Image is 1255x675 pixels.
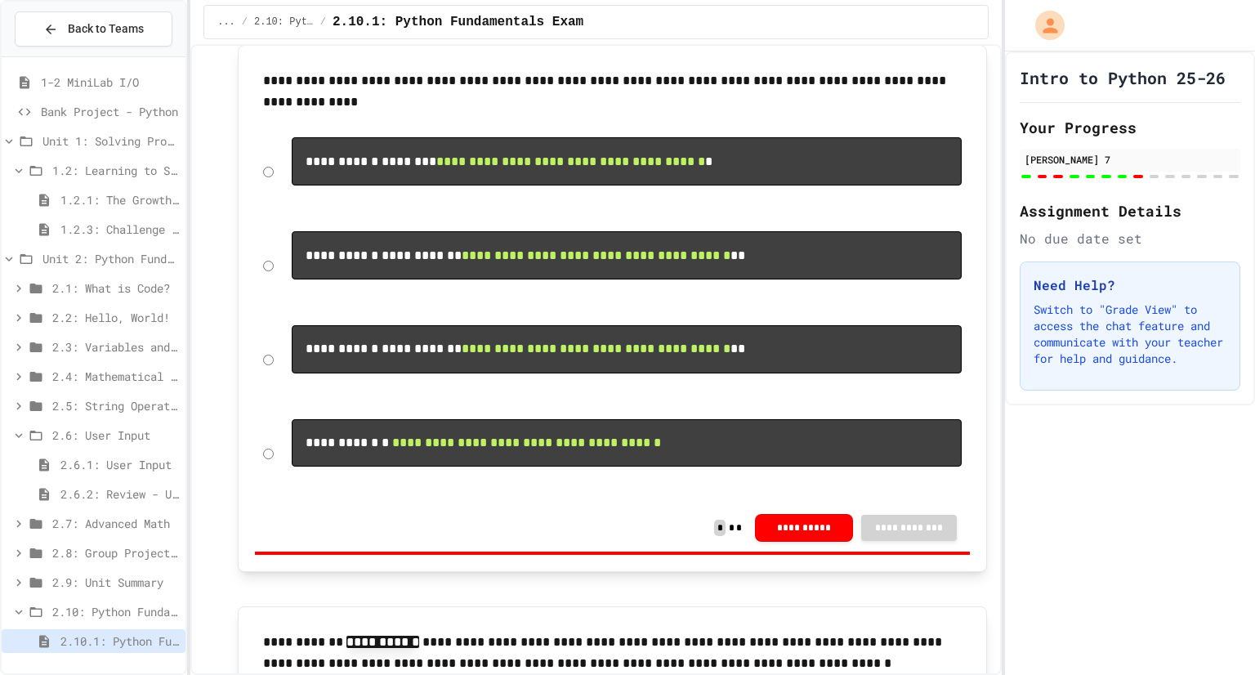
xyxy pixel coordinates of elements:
[52,309,179,326] span: 2.2: Hello, World!
[1018,7,1069,44] div: My Account
[60,633,179,650] span: 2.10.1: Python Fundamentals Exam
[1020,116,1240,139] h2: Your Progress
[60,191,179,208] span: 1.2.1: The Growth Mindset
[52,515,179,532] span: 2.7: Advanced Math
[52,338,179,355] span: 2.3: Variables and Data Types
[52,574,179,591] span: 2.9: Unit Summary
[52,427,179,444] span: 2.6: User Input
[52,544,179,561] span: 2.8: Group Project - Mad Libs
[217,16,235,29] span: ...
[1025,152,1235,167] div: [PERSON_NAME] 7
[52,368,179,385] span: 2.4: Mathematical Operators
[60,221,179,238] span: 1.2.3: Challenge Problem - The Bridge
[52,603,179,620] span: 2.10: Python Fundamentals Exam
[1020,229,1240,248] div: No due date set
[60,456,179,473] span: 2.6.1: User Input
[320,16,326,29] span: /
[254,16,314,29] span: 2.10: Python Fundamentals Exam
[333,12,583,32] span: 2.10.1: Python Fundamentals Exam
[42,250,179,267] span: Unit 2: Python Fundamentals
[1034,302,1226,367] p: Switch to "Grade View" to access the chat feature and communicate with your teacher for help and ...
[52,397,179,414] span: 2.5: String Operators
[52,279,179,297] span: 2.1: What is Code?
[60,485,179,503] span: 2.6.2: Review - User Input
[41,103,179,120] span: Bank Project - Python
[68,20,144,38] span: Back to Teams
[242,16,248,29] span: /
[1020,66,1226,89] h1: Intro to Python 25-26
[1020,199,1240,222] h2: Assignment Details
[52,162,179,179] span: 1.2: Learning to Solve Hard Problems
[41,74,179,91] span: 1-2 MiniLab I/O
[1034,275,1226,295] h3: Need Help?
[42,132,179,150] span: Unit 1: Solving Problems in Computer Science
